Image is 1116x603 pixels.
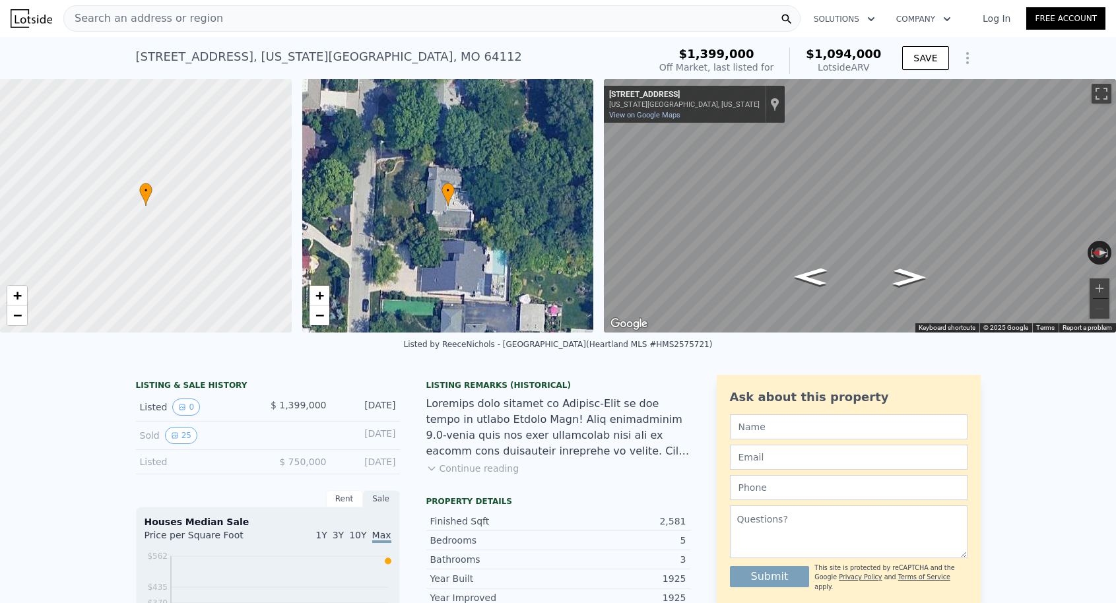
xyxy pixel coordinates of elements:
a: Zoom out [310,305,329,325]
tspan: $435 [147,583,168,592]
img: Lotside [11,9,52,28]
div: [STREET_ADDRESS] [609,90,760,100]
span: © 2025 Google [983,324,1028,331]
a: Zoom in [7,286,27,305]
button: View historical data [165,427,197,444]
span: 10Y [349,530,366,540]
div: 1925 [558,572,686,585]
div: Sale [363,490,400,507]
div: 2,581 [558,515,686,528]
div: Finished Sqft [430,515,558,528]
div: Street View [604,79,1116,333]
span: $1,094,000 [806,47,881,61]
button: Continue reading [426,462,519,475]
div: Property details [426,496,690,507]
a: Free Account [1026,7,1105,30]
div: Listed [140,455,257,468]
div: • [139,183,152,206]
span: $1,399,000 [679,47,754,61]
button: Rotate clockwise [1105,241,1112,265]
a: Zoom out [7,305,27,325]
span: • [139,185,152,197]
button: SAVE [902,46,948,70]
div: 5 [558,534,686,547]
input: Email [730,445,968,470]
button: Company [886,7,962,31]
path: Go North, Summit St [780,264,841,290]
button: Show Options [954,45,981,71]
span: $ 750,000 [279,457,326,467]
div: Map [604,79,1116,333]
div: Price per Square Foot [145,528,268,550]
div: Listing Remarks (Historical) [426,380,690,391]
span: • [442,185,455,197]
span: + [13,287,22,303]
button: Rotate counterclockwise [1088,241,1095,265]
a: Open this area in Google Maps (opens a new window) [607,315,651,333]
a: Show location on map [770,97,779,111]
div: Rent [326,490,363,507]
button: Toggle fullscreen view [1092,84,1111,104]
span: − [315,307,323,323]
span: + [315,287,323,303]
tspan: $562 [147,552,168,561]
span: 3Y [333,530,344,540]
div: Lotside ARV [806,61,881,74]
div: Year Built [430,572,558,585]
div: Ask about this property [730,388,968,406]
path: Go South, Summit St [879,265,940,290]
span: 1Y [315,530,327,540]
div: Listed [140,398,257,416]
input: Name [730,414,968,439]
div: LISTING & SALE HISTORY [136,380,400,393]
div: 3 [558,553,686,566]
div: Bathrooms [430,553,558,566]
a: Report a problem [1063,324,1112,331]
div: Off Market, last listed for [659,61,774,74]
span: $ 1,399,000 [271,400,327,410]
button: Solutions [803,7,886,31]
div: [STREET_ADDRESS] , [US_STATE][GEOGRAPHIC_DATA] , MO 64112 [136,48,522,66]
button: Submit [730,566,810,587]
a: Privacy Policy [839,573,882,581]
button: View historical data [172,398,200,416]
span: Search an address or region [64,11,223,26]
span: − [13,307,22,323]
button: Zoom out [1090,299,1109,319]
div: Listed by ReeceNichols - [GEOGRAPHIC_DATA] (Heartland MLS #HMS2575721) [404,340,713,349]
button: Reset the view [1088,247,1111,257]
a: Terms (opens in new tab) [1036,324,1055,331]
a: Zoom in [310,286,329,305]
span: Max [372,530,391,543]
div: [DATE] [337,455,396,468]
div: This site is protected by reCAPTCHA and the Google and apply. [814,563,967,592]
div: Bedrooms [430,534,558,547]
div: Houses Median Sale [145,515,391,528]
a: Terms of Service [898,573,950,581]
div: Sold [140,427,257,444]
div: [DATE] [337,427,396,444]
button: Keyboard shortcuts [919,323,975,333]
div: [DATE] [337,398,396,416]
a: Log In [967,12,1026,25]
img: Google [607,315,651,333]
div: [US_STATE][GEOGRAPHIC_DATA], [US_STATE] [609,100,760,109]
input: Phone [730,475,968,500]
div: • [442,183,455,206]
a: View on Google Maps [609,111,680,119]
div: Loremips dolo sitamet co Adipisc-Elit se doe tempo in utlabo Etdolo Magn! Aliq enimadminim 9.0-ve... [426,396,690,459]
button: Zoom in [1090,278,1109,298]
